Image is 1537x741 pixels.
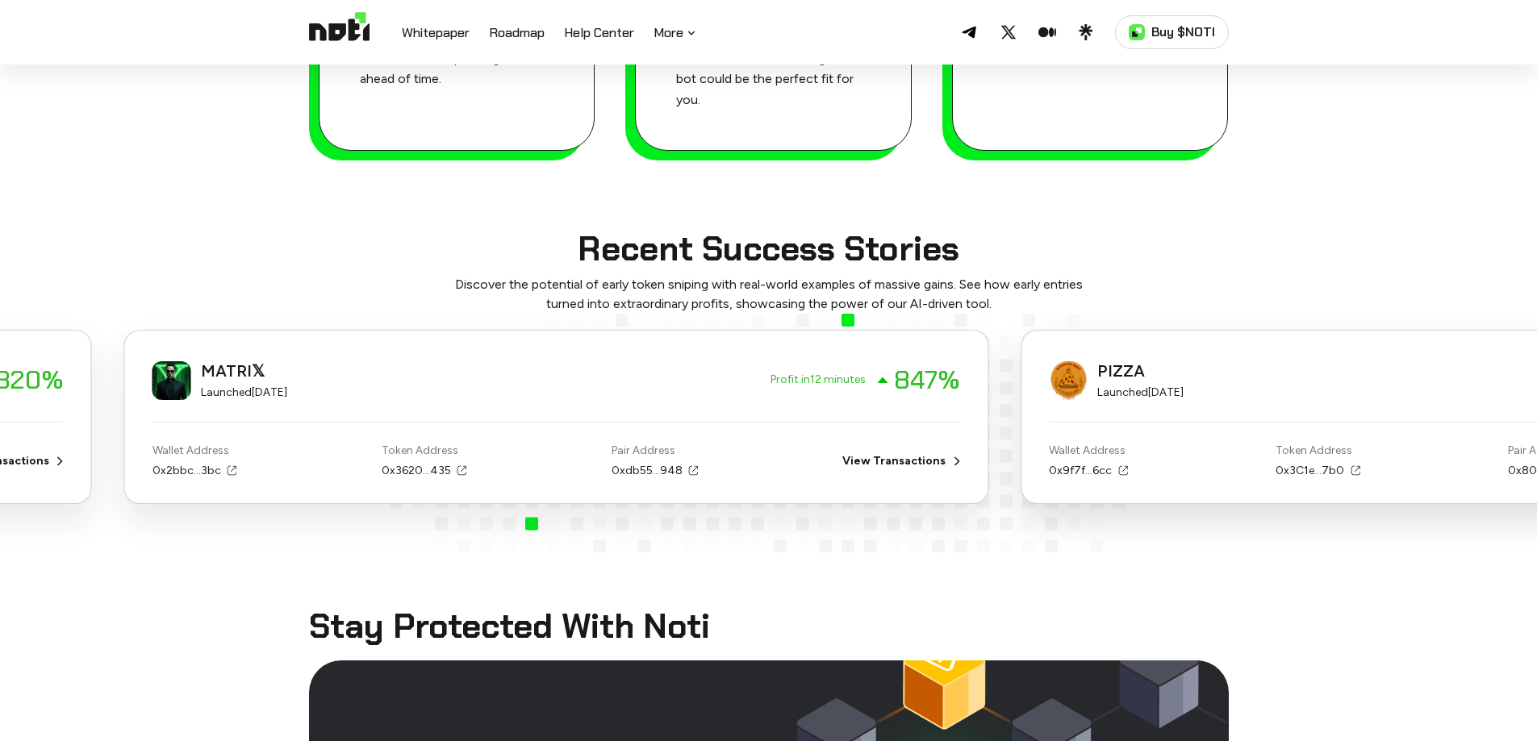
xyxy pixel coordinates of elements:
a: 0x3C1e...7b0 [1276,462,1360,479]
button: More [654,23,698,43]
h2: Stay Protected With Noti [309,609,1229,644]
a: 0x3620...435 [382,462,467,479]
p: 847 % [894,360,960,401]
p: MATRI𝕏 [201,358,287,384]
p: Launched [DATE] [1097,384,1184,402]
a: 0x2bbc...3bc [152,462,237,479]
p: Pair Address [612,442,699,459]
p: Profit in 12 minutes [771,371,866,389]
a: Whitepaper [402,23,470,44]
a: 0x9f7f...6cc [1049,462,1128,479]
p: Wallet Address [1049,442,1128,459]
a: Help Center [564,23,634,44]
a: Roadmap [489,23,545,44]
a: View Transactions [842,452,946,469]
div: 5 / 5 [124,314,988,552]
p: Discover the potential of early token sniping with real-world examples of massive gains. See how ... [430,275,1108,314]
p: Token Address [382,442,467,459]
p: PIZZA [1097,358,1184,384]
p: Launched [DATE] [201,384,287,402]
a: Buy $NOTI [1115,15,1229,49]
a: 0xdb55...948 [612,462,699,479]
img: Logo [309,12,370,52]
p: Wallet Address [152,442,237,459]
p: Token Address [1276,442,1360,459]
